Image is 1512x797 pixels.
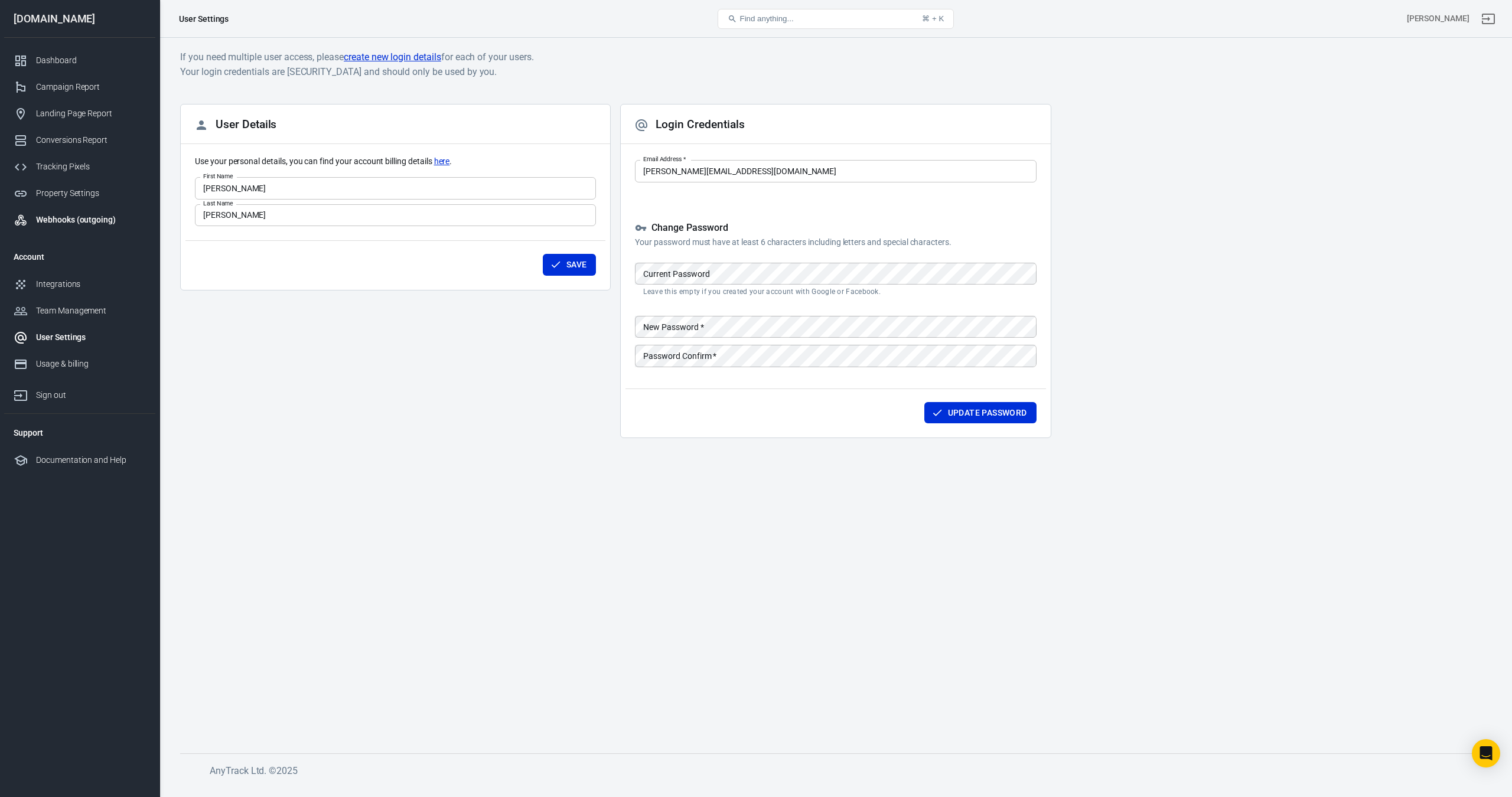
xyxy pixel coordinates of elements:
[4,271,155,298] a: Integrations
[36,278,146,290] div: Integrations
[344,50,441,64] a: create new login details
[635,222,1036,234] h5: Change Password
[643,287,1028,296] p: Leave this empty if you created your account with Google or Facebook.
[36,331,146,344] div: User Settings
[1474,5,1503,33] a: Sign out
[543,254,597,276] button: Save
[434,155,450,168] a: here
[1472,739,1500,767] div: Open Intercom Messenger
[643,155,686,164] label: Email Address
[180,50,1491,79] h6: If you need multiple user access, please for each of your users. Your login credentials are [SECU...
[195,204,596,226] input: Doe
[36,305,146,317] div: Team Management
[4,100,155,127] a: Landing Page Report
[36,389,146,401] div: Sign out
[36,214,146,226] div: Webhooks (outgoing)
[36,54,146,67] div: Dashboard
[635,236,1036,249] p: Your password must have at least 6 characters including letters and special characters.
[36,161,146,173] div: Tracking Pixels
[4,14,155,24] div: [DOMAIN_NAME]
[4,243,155,271] li: Account
[4,127,155,153] a: Conversions Report
[195,177,596,199] input: John
[4,324,155,351] a: User Settings
[179,13,229,25] div: User Settings
[4,351,155,377] a: Usage & billing
[36,107,146,120] div: Landing Page Report
[4,153,155,180] a: Tracking Pixels
[4,298,155,324] a: Team Management
[924,402,1037,424] button: Update Password
[36,81,146,93] div: Campaign Report
[36,187,146,200] div: Property Settings
[36,358,146,370] div: Usage & billing
[922,14,944,23] div: ⌘ + K
[4,419,155,447] li: Support
[4,74,155,100] a: Campaign Report
[203,199,233,208] label: Last Name
[203,172,233,181] label: First Name
[194,118,276,132] h2: User Details
[1407,12,1469,25] div: Account id: CdSpVoDX
[739,14,793,23] span: Find anything...
[210,763,1096,778] h6: AnyTrack Ltd. © 2025
[195,155,596,168] p: Use your personal details, you can find your account billing details .
[4,180,155,207] a: Property Settings
[4,207,155,233] a: Webhooks (outgoing)
[36,134,146,146] div: Conversions Report
[634,118,744,132] h2: Login Credentials
[4,377,155,409] a: Sign out
[718,9,954,29] button: Find anything...⌘ + K
[36,454,146,466] div: Documentation and Help
[4,47,155,74] a: Dashboard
